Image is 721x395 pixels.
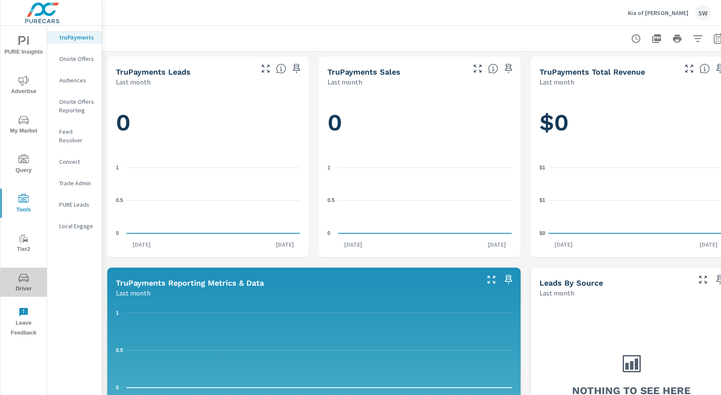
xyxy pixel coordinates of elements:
[59,200,95,209] p: PURE Leads
[3,307,44,338] span: Leave Feedback
[47,198,102,211] div: PURE Leads
[116,108,300,137] h1: 0
[47,177,102,190] div: Trade Admin
[539,278,603,287] h5: Leads By Source
[3,154,44,175] span: Query
[116,230,119,236] text: 0
[327,197,335,203] text: 0.5
[539,77,574,87] p: Last month
[3,36,44,57] span: PURE Insights
[290,62,303,75] span: Save this to your personalized report
[3,233,44,254] span: Tier2
[116,310,119,316] text: 1
[338,240,368,249] p: [DATE]
[59,127,95,145] p: Feed Resolver
[47,155,102,168] div: Convert
[327,67,400,76] h5: truPayments Sales
[327,165,330,171] text: 1
[59,157,95,166] p: Convert
[548,240,579,249] p: [DATE]
[327,108,512,137] h1: 0
[116,165,119,171] text: 1
[669,30,686,47] button: Print Report
[59,179,95,187] p: Trade Admin
[116,197,123,203] text: 0.5
[59,33,95,42] p: truPayments
[47,220,102,232] div: Local Engage
[628,9,688,17] p: Kia of [PERSON_NAME]
[59,222,95,230] p: Local Engage
[59,54,95,63] p: Onsite Offers
[127,240,157,249] p: [DATE]
[47,52,102,65] div: Onsite Offers
[539,197,545,203] text: $1
[471,62,485,75] button: Make Fullscreen
[485,273,498,286] button: Make Fullscreen
[116,77,151,87] p: Last month
[116,347,123,353] text: 0.5
[327,77,362,87] p: Last month
[3,273,44,294] span: Driver
[116,385,119,391] text: 0
[47,31,102,44] div: truPayments
[116,67,191,76] h5: truPayments Leads
[502,62,515,75] span: Save this to your personalized report
[482,240,512,249] p: [DATE]
[327,230,330,236] text: 0
[270,240,300,249] p: [DATE]
[682,62,696,75] button: Make Fullscreen
[648,30,665,47] button: "Export Report to PDF"
[276,63,286,74] span: The number of truPayments leads.
[502,273,515,286] span: Save this to your personalized report
[47,125,102,147] div: Feed Resolver
[47,74,102,87] div: Audiences
[116,278,264,287] h5: truPayments Reporting Metrics & Data
[59,76,95,84] p: Audiences
[47,95,102,117] div: Onsite Offers Reporting
[539,67,645,76] h5: truPayments Total Revenue
[259,62,273,75] button: Make Fullscreen
[3,75,44,96] span: Advertise
[539,288,574,298] p: Last month
[539,165,545,171] text: $1
[696,273,710,286] button: Make Fullscreen
[700,63,710,74] span: Total revenue from sales matched to a truPayments lead. [Source: This data is sourced from the de...
[116,288,151,298] p: Last month
[488,63,498,74] span: Number of sales matched to a truPayments lead. [Source: This data is sourced from the dealer's DM...
[3,194,44,215] span: Tools
[0,26,47,341] div: nav menu
[3,115,44,136] span: My Market
[695,5,711,21] div: SW
[539,230,545,236] text: $0
[59,97,95,115] p: Onsite Offers Reporting
[689,30,706,47] button: Apply Filters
